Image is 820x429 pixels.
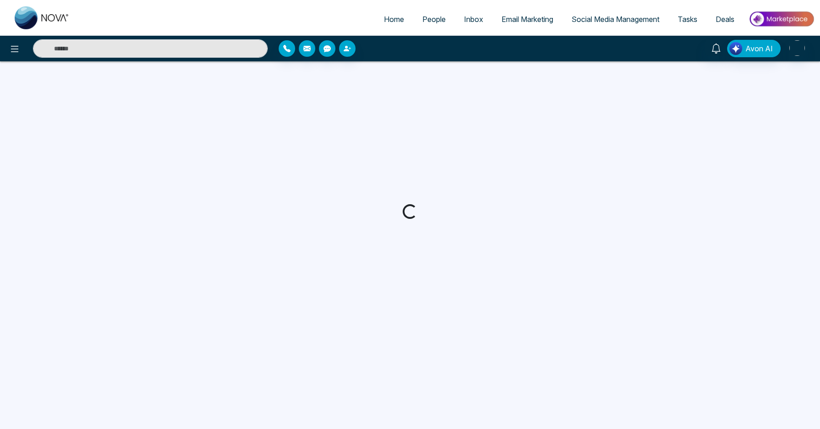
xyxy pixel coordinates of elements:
[729,42,742,55] img: Lead Flow
[748,9,815,29] img: Market-place.gif
[669,11,707,28] a: Tasks
[727,40,781,57] button: Avon AI
[745,43,773,54] span: Avon AI
[572,15,659,24] span: Social Media Management
[502,15,553,24] span: Email Marketing
[492,11,562,28] a: Email Marketing
[15,6,70,29] img: Nova CRM Logo
[678,15,697,24] span: Tasks
[789,40,805,56] img: User Avatar
[384,15,404,24] span: Home
[422,15,446,24] span: People
[413,11,455,28] a: People
[707,11,744,28] a: Deals
[464,15,483,24] span: Inbox
[375,11,413,28] a: Home
[716,15,734,24] span: Deals
[562,11,669,28] a: Social Media Management
[455,11,492,28] a: Inbox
